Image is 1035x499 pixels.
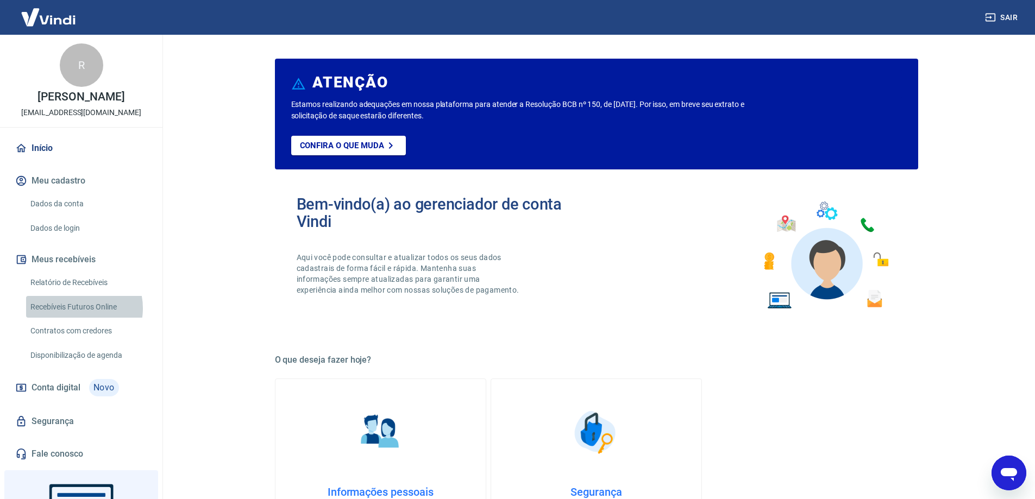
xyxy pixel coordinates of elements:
[13,248,149,271] button: Meus recebíveis
[89,379,119,396] span: Novo
[13,442,149,466] a: Fale conosco
[13,375,149,401] a: Conta digitalNovo
[297,252,522,295] p: Aqui você pode consultar e atualizar todos os seus dados cadastrais de forma fácil e rápida. Mant...
[26,320,149,342] a: Contratos com credores
[300,141,384,150] p: Confira o que muda
[291,136,406,155] a: Confira o que muda
[26,193,149,215] a: Dados da conta
[297,195,597,230] h2: Bem-vindo(a) ao gerenciador de conta Vindi
[26,344,149,367] a: Disponibilização de agenda
[26,271,149,294] a: Relatório de Recebíveis
[37,91,124,103] p: [PERSON_NAME]
[21,107,141,118] p: [EMAIL_ADDRESS][DOMAIN_NAME]
[13,409,149,433] a: Segurança
[13,136,149,160] a: Início
[13,1,84,34] img: Vindi
[509,485,684,498] h4: Segurança
[275,355,918,365] h5: O que deseja fazer hoje?
[312,77,388,88] h6: ATENÇÃO
[32,380,80,395] span: Conta digital
[992,456,1026,490] iframe: Botão para abrir a janela de mensagens
[353,405,407,459] img: Informações pessoais
[983,8,1022,28] button: Sair
[13,169,149,193] button: Meu cadastro
[291,99,780,122] p: Estamos realizando adequações em nossa plataforma para atender a Resolução BCB nº 150, de [DATE]....
[26,217,149,239] a: Dados de login
[60,43,103,87] div: R
[754,195,896,315] img: Imagem de um avatar masculino com diversos icones exemplificando as funcionalidades do gerenciado...
[26,296,149,318] a: Recebíveis Futuros Online
[569,405,623,459] img: Segurança
[293,485,468,498] h4: Informações pessoais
